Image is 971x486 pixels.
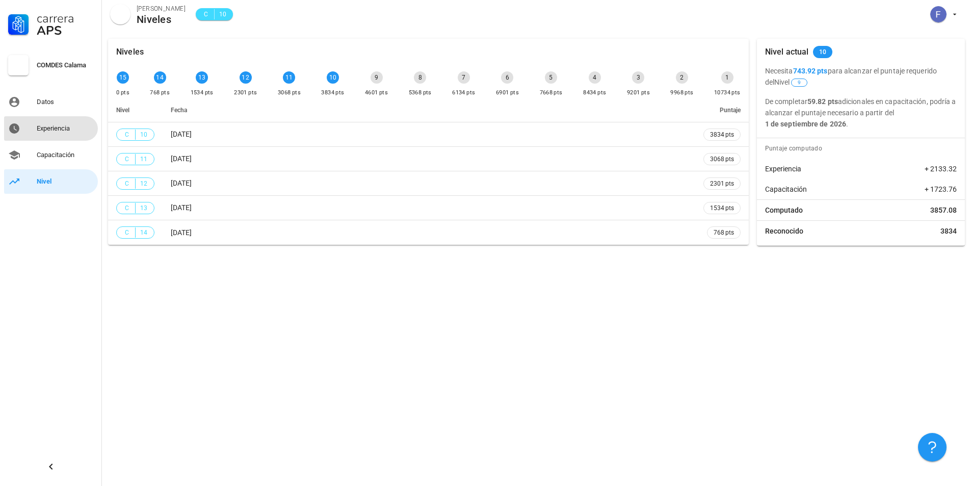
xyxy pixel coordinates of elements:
span: Capacitación [765,184,807,194]
span: Experiencia [765,164,801,174]
span: C [123,154,131,164]
span: 9 [798,79,801,86]
a: Capacitación [4,143,98,167]
div: Experiencia [37,124,94,133]
div: 5 [545,71,557,84]
div: avatar [930,6,947,22]
div: 11 [283,71,295,84]
div: 3 [632,71,644,84]
span: 3068 pts [710,154,734,164]
th: Nivel [108,98,163,122]
span: Fecha [171,107,187,114]
div: 3068 pts [278,88,301,98]
div: 1 [721,71,733,84]
span: 768 pts [714,227,734,238]
div: 768 pts [150,88,170,98]
span: + 1723.76 [925,184,957,194]
div: 7 [458,71,470,84]
div: Carrera [37,12,94,24]
div: 1534 pts [191,88,214,98]
div: 3834 pts [321,88,344,98]
span: C [123,203,131,213]
div: 4 [589,71,601,84]
span: C [123,130,131,140]
div: Puntaje computado [761,138,965,159]
span: 13 [140,203,148,213]
span: [DATE] [171,130,192,138]
span: Nivel [116,107,129,114]
div: 4601 pts [365,88,388,98]
div: 2 [676,71,688,84]
div: 5368 pts [409,88,432,98]
span: [DATE] [171,203,192,212]
div: 6901 pts [496,88,519,98]
span: Reconocido [765,226,803,236]
div: 7668 pts [540,88,563,98]
div: 13 [196,71,208,84]
span: Puntaje [720,107,741,114]
div: Nivel [37,177,94,186]
a: Nivel [4,169,98,194]
div: 6 [501,71,513,84]
span: [DATE] [171,155,192,163]
div: 9201 pts [627,88,650,98]
div: 8434 pts [583,88,606,98]
div: 14 [154,71,166,84]
span: 3834 [940,226,957,236]
span: 1534 pts [710,203,734,213]
p: Necesita para alcanzar el puntaje requerido del [765,65,957,88]
span: 2301 pts [710,178,734,189]
div: APS [37,24,94,37]
span: 10 [819,46,827,58]
div: Capacitación [37,151,94,159]
b: 59.82 pts [807,97,838,106]
div: [PERSON_NAME] [137,4,186,14]
div: 6134 pts [452,88,475,98]
th: Fecha [163,98,695,122]
div: avatar [110,4,130,24]
span: [DATE] [171,228,192,237]
div: Nivel actual [765,39,809,65]
div: 9968 pts [670,88,693,98]
div: 2301 pts [234,88,257,98]
div: Datos [37,98,94,106]
div: 0 pts [116,88,129,98]
span: Computado [765,205,803,215]
a: Experiencia [4,116,98,141]
div: 10 [327,71,339,84]
div: 15 [117,71,129,84]
p: De completar adicionales en capacitación, podría a alcanzar el puntaje necesario a partir del . [765,96,957,130]
span: C [123,178,131,189]
span: [DATE] [171,179,192,187]
span: 11 [140,154,148,164]
div: Niveles [116,39,144,65]
span: 10 [140,130,148,140]
div: 12 [240,71,252,84]
a: Datos [4,90,98,114]
span: 3834 pts [710,130,734,140]
th: Puntaje [695,98,749,122]
span: Nivel [774,78,808,86]
span: 3857.08 [930,205,957,215]
span: 14 [140,227,148,238]
b: 1 de septiembre de 2026 [765,120,846,128]
div: COMDES Calama [37,61,94,69]
div: Niveles [137,14,186,25]
span: C [123,227,131,238]
span: 12 [140,178,148,189]
div: 9 [371,71,383,84]
div: 10734 pts [714,88,741,98]
span: + 2133.32 [925,164,957,174]
b: 743.92 pts [793,67,828,75]
span: 10 [219,9,227,19]
span: C [202,9,210,19]
div: 8 [414,71,426,84]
